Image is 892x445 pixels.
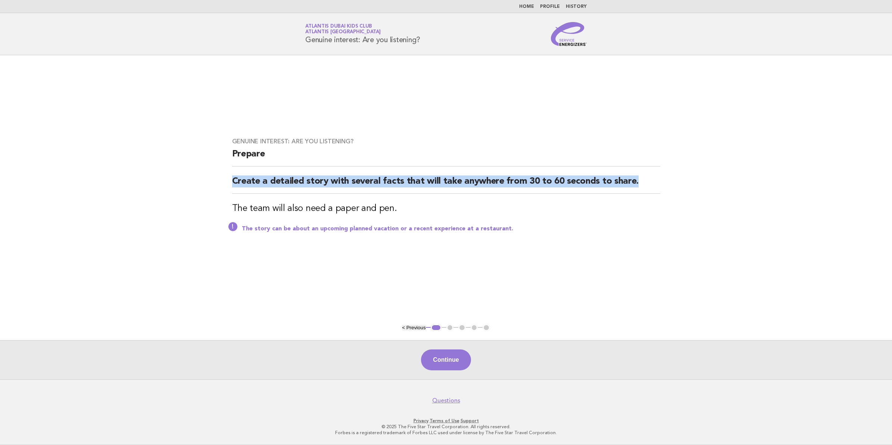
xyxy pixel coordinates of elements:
a: History [566,4,587,9]
h1: Genuine interest: Are you listening? [305,24,420,44]
a: Terms of Use [430,418,459,423]
a: Profile [540,4,560,9]
h2: Create a detailed story with several facts that will take anywhere from 30 to 60 seconds to share. [232,175,660,194]
p: Forbes is a registered trademark of Forbes LLC used under license by The Five Star Travel Corpora... [218,430,674,436]
a: Support [461,418,479,423]
a: Home [519,4,534,9]
p: · · [218,418,674,424]
img: Service Energizers [551,22,587,46]
button: 1 [431,324,442,332]
h2: Prepare [232,148,660,167]
a: Privacy [414,418,428,423]
h3: The team will also need a paper and pen. [232,203,660,215]
a: Questions [432,397,460,404]
h3: Genuine interest: Are you listening? [232,138,660,145]
button: Continue [421,349,471,370]
a: Atlantis Dubai Kids ClubAtlantis [GEOGRAPHIC_DATA] [305,24,381,34]
button: < Previous [402,325,425,330]
p: The story can be about an upcoming planned vacation or a recent experience at a restaurant. [242,225,660,233]
span: Atlantis [GEOGRAPHIC_DATA] [305,30,381,35]
p: © 2025 The Five Star Travel Corporation. All rights reserved. [218,424,674,430]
